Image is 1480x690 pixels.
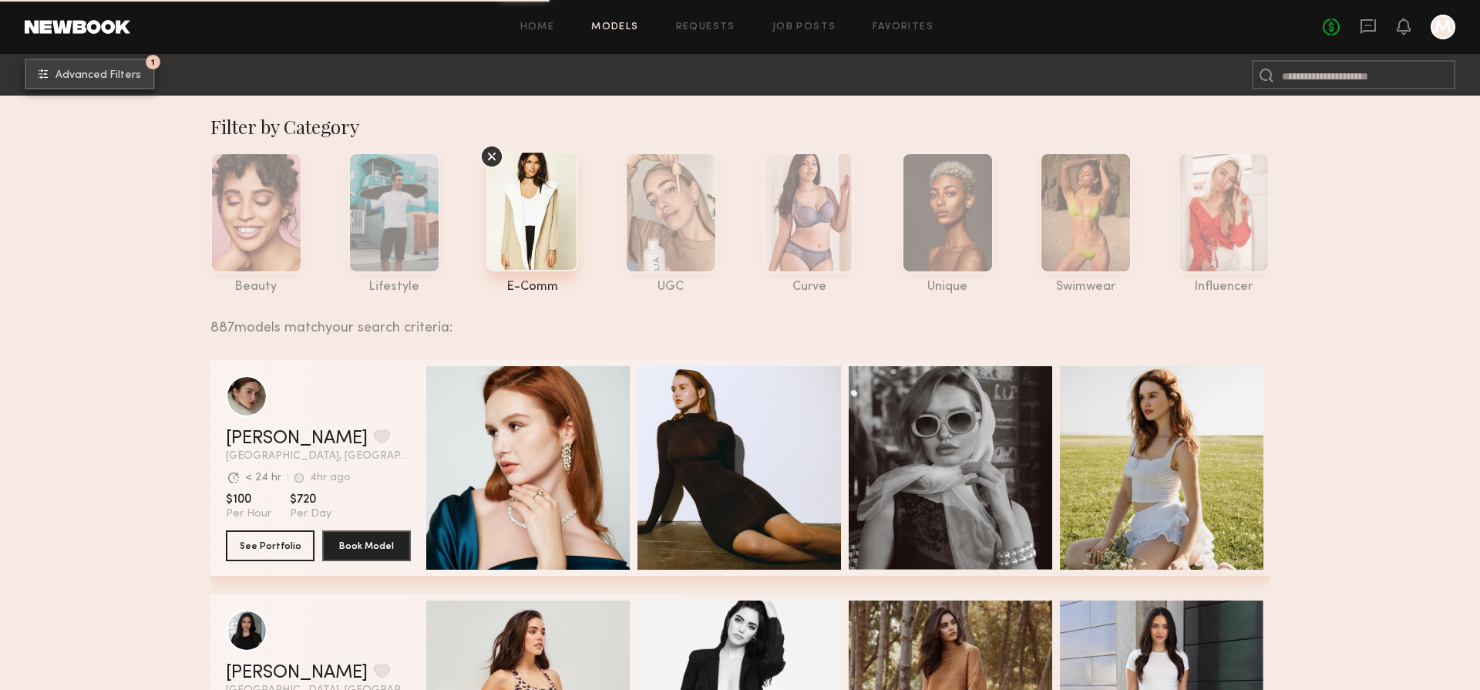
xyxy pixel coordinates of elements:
div: swimwear [1040,281,1132,294]
a: Models [591,22,638,32]
a: [PERSON_NAME] [226,664,368,682]
div: Filter by Category [210,114,1270,139]
span: Per Hour [226,507,271,521]
div: beauty [210,281,302,294]
button: 1Advanced Filters [25,59,155,89]
span: 1 [151,59,155,66]
span: Per Day [290,507,331,521]
a: Favorites [873,22,933,32]
div: UGC [625,281,717,294]
div: unique [902,281,994,294]
div: e-comm [486,281,578,294]
div: curve [763,281,855,294]
span: $100 [226,492,271,507]
div: 887 models match your search criteria: [210,303,1258,335]
span: $720 [290,492,331,507]
div: influencer [1178,281,1270,294]
div: lifestyle [348,281,440,294]
span: [GEOGRAPHIC_DATA], [GEOGRAPHIC_DATA] [226,451,411,462]
button: Book Model [322,530,411,561]
a: Job Posts [772,22,836,32]
button: See Portfolio [226,530,314,561]
span: Advanced Filters [55,70,141,81]
a: Requests [676,22,735,32]
a: Home [520,22,555,32]
a: M [1431,15,1455,39]
div: 4hr ago [310,473,351,483]
a: [PERSON_NAME] [226,429,368,448]
div: < 24 hr [245,473,281,483]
